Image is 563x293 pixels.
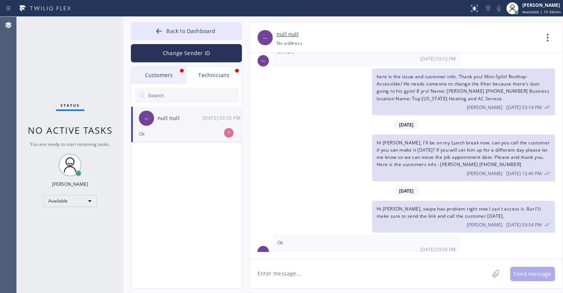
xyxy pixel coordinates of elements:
[203,114,242,122] div: 09/17/2025 9:55 AM
[506,170,542,177] span: [DATE] 12:40 PM
[145,114,148,123] span: --
[277,49,295,55] span: Ok sure
[131,22,242,40] button: Back to Dashboard
[261,56,265,65] span: --
[186,67,242,84] div: Technicians
[139,130,234,138] div: Ok
[166,27,215,35] span: Back to Dashboard
[377,139,550,168] span: Hi [PERSON_NAME], I'll be on my Lunch break now. can you call the customer if you can make it [DA...
[522,9,561,14] span: Available | 1h 56min
[372,68,555,115] div: 09/11/2025 9:14 AM
[510,267,555,281] button: Send message
[273,44,460,67] div: 09/11/2025 9:12 AM
[467,170,503,177] span: [PERSON_NAME]
[60,103,80,108] span: Status
[28,124,113,136] span: No active tasks
[420,55,456,62] span: [DATE] 03:12 PM
[224,128,234,138] div: 1
[52,181,88,187] div: [PERSON_NAME]
[467,104,503,111] span: [PERSON_NAME]
[420,246,456,253] span: [DATE] 03:55 PM
[147,88,239,103] input: Search
[394,186,419,196] span: [DATE]
[263,33,267,42] span: --
[467,222,503,228] span: [PERSON_NAME]
[277,30,299,39] a: null null
[377,206,541,219] span: Hi [PERSON_NAME], swipe has problem right now I can't access it. But I'll make sure to send the l...
[372,135,555,181] div: 09/15/2025 9:40 AM
[493,3,504,14] button: Mute
[377,73,549,102] span: here is the issue and customer info. Thank you! Mini-Split/ Rooftop-Accessible/ He needs someone ...
[522,2,561,8] div: [PERSON_NAME]
[506,104,542,111] span: [DATE] 03:14 PM
[277,39,302,48] div: No address
[277,239,283,246] span: Ok
[43,195,97,207] div: Available
[131,44,242,62] button: Change Sender ID
[30,141,110,147] span: You are ready to start receiving tasks.
[157,114,203,123] div: null null
[261,247,265,256] span: --
[394,120,419,130] span: [DATE]
[506,222,542,228] span: [DATE] 03:54 PM
[131,67,186,84] div: Customers
[372,201,555,233] div: 09/17/2025 9:54 AM
[273,234,460,257] div: 09/17/2025 9:55 AM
